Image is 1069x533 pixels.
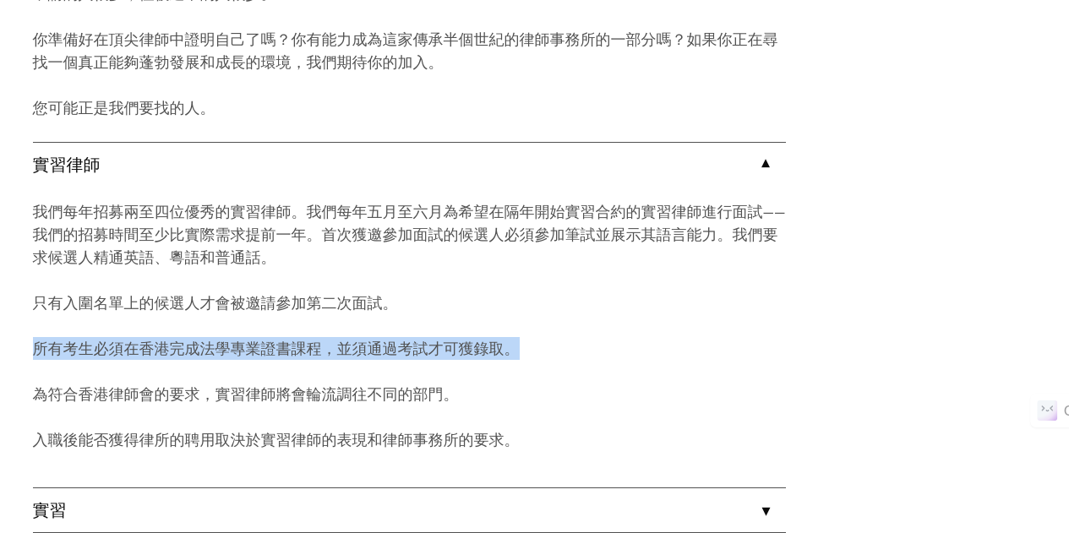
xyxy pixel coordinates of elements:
[33,30,778,72] font: 你準備好在頂尖律師中證明自己了嗎？你有能力成為這家傳承半個世紀的律師事務所的一部分嗎？如果你正在尋找一個真正能夠蓬勃發展和成長的環境，我們期待你的加入。
[33,499,67,521] font: 實習
[33,339,520,358] font: 所有考生必須在香港完成法學專業證書課程，並須通過考試才可獲錄取。
[33,488,786,532] a: 實習
[33,98,215,117] font: 您可能正是我們要找的人。
[33,202,786,267] font: 我們每年招募兩至四位優秀的實習律師。我們每年五月至六月為希望在隔年開始實習合約的實習律師進行面試——我們的招募時間至少比實際需求提前一年。首次獲邀參加面試的候選人必須參加筆試並展示其語言能力。我...
[33,154,101,176] font: 實習律師
[33,187,786,487] div: 實習律師
[33,293,398,313] font: 只有入圍名單上的候選人才會被邀請參加第二次面試。
[33,384,459,404] font: 為符合香港律師會的要求，實習律師將會輪流調往不同的部門。
[33,143,786,187] a: 實習律師
[33,430,520,449] font: 入職後能否獲得律所的聘用取決於實習律師的表現和律師事務所的要求。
